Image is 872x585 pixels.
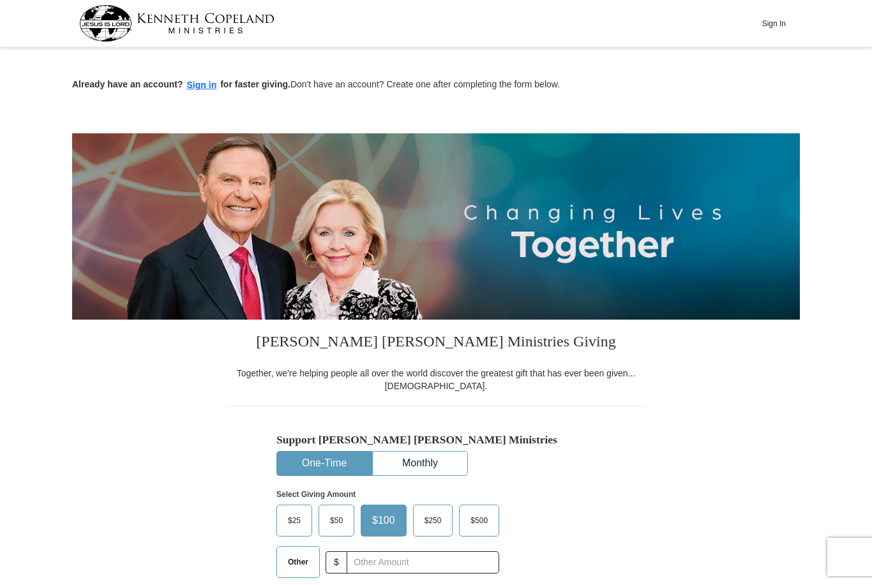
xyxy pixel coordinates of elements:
[282,511,307,530] span: $25
[277,452,372,475] button: One-Time
[276,433,596,447] h5: Support [PERSON_NAME] [PERSON_NAME] Ministries
[72,79,290,89] strong: Already have an account? for faster giving.
[326,551,347,574] span: $
[418,511,448,530] span: $250
[347,551,499,574] input: Other Amount
[464,511,494,530] span: $500
[229,367,643,392] div: Together, we're helping people all over the world discover the greatest gift that has ever been g...
[229,320,643,367] h3: [PERSON_NAME] [PERSON_NAME] Ministries Giving
[276,490,356,499] strong: Select Giving Amount
[183,78,221,93] button: Sign in
[79,5,274,41] img: kcm-header-logo.svg
[373,452,467,475] button: Monthly
[72,78,800,93] p: Don't have an account? Create one after completing the form below.
[282,552,315,572] span: Other
[755,13,793,33] button: Sign In
[324,511,349,530] span: $50
[366,511,402,530] span: $100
